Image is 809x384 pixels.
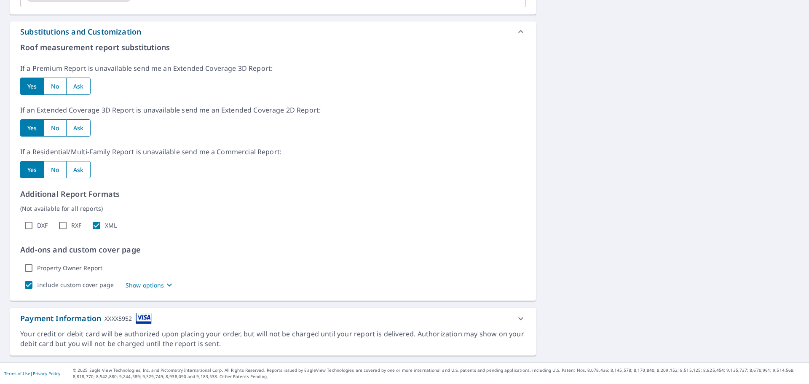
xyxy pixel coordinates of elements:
[33,371,60,376] a: Privacy Policy
[10,21,536,42] div: Substitutions and Customization
[4,371,30,376] a: Terms of Use
[20,26,141,38] div: Substitutions and Customization
[126,281,164,290] p: Show options
[37,264,102,272] label: Property Owner Report
[126,280,174,290] button: Show options
[4,371,60,376] p: |
[136,313,152,324] img: cardImage
[20,244,526,255] p: Add-ons and custom cover page
[20,42,526,53] p: Roof measurement report substitutions
[10,308,536,329] div: Payment InformationXXXX5952cardImage
[71,222,81,229] label: RXF
[20,204,526,213] p: (Not available for all reports)
[37,222,48,229] label: DXF
[37,281,114,289] label: Include custom cover page
[104,313,132,324] div: XXXX5952
[20,188,526,200] p: Additional Report Formats
[20,63,526,73] p: If a Premium Report is unavailable send me an Extended Coverage 3D Report:
[20,147,526,157] p: If a Residential/Multi-Family Report is unavailable send me a Commercial Report:
[105,222,117,229] label: XML
[20,329,526,349] div: Your credit or debit card will be authorized upon placing your order, but will not be charged unt...
[20,105,526,115] p: If an Extended Coverage 3D Report is unavailable send me an Extended Coverage 2D Report:
[20,313,152,324] div: Payment Information
[73,367,805,380] p: © 2025 Eagle View Technologies, Inc. and Pictometry International Corp. All Rights Reserved. Repo...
